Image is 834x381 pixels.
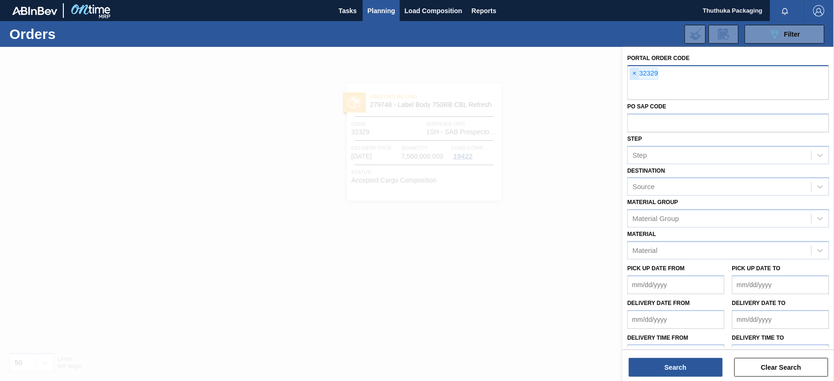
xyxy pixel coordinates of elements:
[627,55,690,61] label: Portal Order Code
[630,68,658,80] div: 32329
[633,151,647,159] div: Step
[627,265,685,272] label: Pick up Date from
[627,231,656,237] label: Material
[784,30,800,38] span: Filter
[633,246,658,254] div: Material
[685,25,706,44] div: Import Order Negotiation
[627,300,690,306] label: Delivery Date from
[633,183,655,191] div: Source
[337,5,358,16] span: Tasks
[745,25,825,44] button: Filter
[732,331,829,345] label: Delivery time to
[709,25,739,44] div: Order Review Request
[732,275,829,294] input: mm/dd/yyyy
[732,265,780,272] label: Pick up Date to
[630,68,639,79] span: ×
[367,5,395,16] span: Planning
[627,310,725,329] input: mm/dd/yyyy
[770,4,800,17] button: Notifications
[627,168,665,174] label: Destination
[627,136,642,142] label: Step
[405,5,462,16] span: Load Composition
[732,310,829,329] input: mm/dd/yyyy
[627,275,725,294] input: mm/dd/yyyy
[472,5,497,16] span: Reports
[12,7,57,15] img: TNhmsLtSVTkK8tSr43FrP2fwEKptu5GPRR3wAAAABJRU5ErkJggg==
[732,300,786,306] label: Delivery Date to
[633,215,679,223] div: Material Group
[813,5,825,16] img: Logout
[627,103,666,110] label: PO SAP Code
[627,199,678,206] label: Material Group
[627,331,725,345] label: Delivery time from
[9,29,148,39] h1: Orders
